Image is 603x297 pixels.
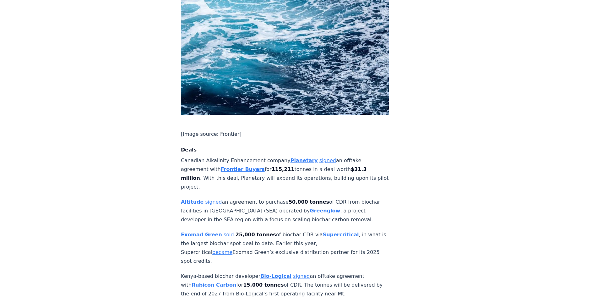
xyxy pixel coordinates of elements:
p: [Image source: Frontier] [181,130,389,139]
a: signed [319,157,336,163]
a: Rubicon Carbon [192,282,236,288]
a: sold [224,232,234,238]
p: an agreement to purchase of CDR from biochar facilities in [GEOGRAPHIC_DATA] (SEA) operated by , ... [181,198,389,224]
a: Supercritical [323,232,359,238]
a: became [212,249,232,255]
a: signed [205,199,222,205]
a: Planetary [291,157,318,163]
a: Frontier Buyers [221,166,265,172]
a: Bio-Logical [260,273,291,279]
p: of biochar CDR via , in what is the largest biochar spot deal to date. Earlier this year, Supercr... [181,230,389,266]
strong: 50,000 tonnes [289,199,329,205]
a: Exomad Green [181,232,222,238]
a: Greenglow [310,208,340,214]
strong: Deals [181,147,197,153]
strong: 15,000 tonnes [243,282,284,288]
strong: 25,000 tonnes [236,232,276,238]
strong: 115,211 [272,166,295,172]
a: Altitude [181,199,204,205]
p: Canadian Alkalinity Enhancement company an offtake agreement with for tonnes in a deal worth . Wi... [181,156,389,191]
a: signed [293,273,310,279]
